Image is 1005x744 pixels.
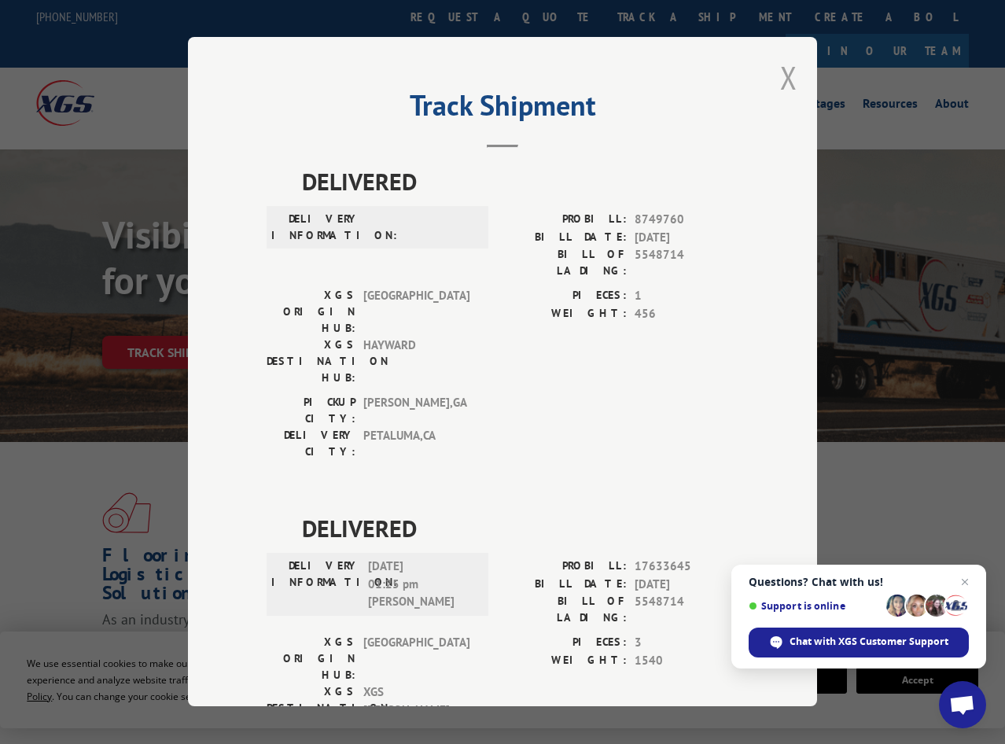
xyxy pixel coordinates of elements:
[363,683,469,737] span: XGS [PERSON_NAME] MN
[635,634,738,652] span: 3
[939,681,986,728] div: Open chat
[502,652,627,670] label: WEIGHT:
[302,510,738,546] span: DELIVERED
[502,246,627,279] label: BILL OF LADING:
[955,573,974,591] span: Close chat
[635,246,738,279] span: 5548714
[790,635,948,649] span: Chat with XGS Customer Support
[502,305,627,323] label: WEIGHT:
[267,337,355,386] label: XGS DESTINATION HUB:
[635,558,738,576] span: 17633645
[635,229,738,247] span: [DATE]
[363,427,469,460] span: PETALUMA , CA
[502,576,627,594] label: BILL DATE:
[502,229,627,247] label: BILL DATE:
[363,337,469,386] span: HAYWARD
[267,94,738,124] h2: Track Shipment
[368,558,474,611] span: [DATE] 01:25 pm [PERSON_NAME]
[267,287,355,337] label: XGS ORIGIN HUB:
[267,427,355,460] label: DELIVERY CITY:
[749,600,881,612] span: Support is online
[267,683,355,737] label: XGS DESTINATION HUB:
[635,305,738,323] span: 456
[363,394,469,427] span: [PERSON_NAME] , GA
[780,57,797,98] button: Close modal
[635,576,738,594] span: [DATE]
[635,211,738,229] span: 8749760
[635,593,738,626] span: 5548714
[271,211,360,244] label: DELIVERY INFORMATION:
[635,287,738,305] span: 1
[502,634,627,652] label: PIECES:
[302,164,738,199] span: DELIVERED
[267,394,355,427] label: PICKUP CITY:
[502,287,627,305] label: PIECES:
[271,558,360,611] label: DELIVERY INFORMATION:
[363,287,469,337] span: [GEOGRAPHIC_DATA]
[502,593,627,626] label: BILL OF LADING:
[363,634,469,683] span: [GEOGRAPHIC_DATA]
[749,576,969,588] span: Questions? Chat with us!
[502,558,627,576] label: PROBILL:
[502,211,627,229] label: PROBILL:
[635,652,738,670] span: 1540
[267,634,355,683] label: XGS ORIGIN HUB:
[749,628,969,657] div: Chat with XGS Customer Support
